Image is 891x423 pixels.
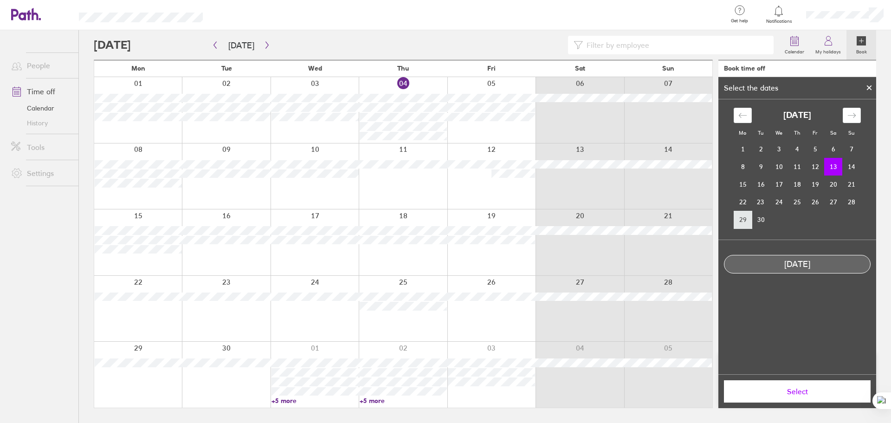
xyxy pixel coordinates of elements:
a: Time off [4,82,78,101]
div: Move backward to switch to the previous month. [734,108,752,123]
span: Sun [662,65,674,72]
a: Tools [4,138,78,156]
td: Friday, September 5, 2025 [806,140,824,158]
td: Thursday, September 4, 2025 [788,140,806,158]
div: Calendar [723,99,871,240]
td: Wednesday, September 10, 2025 [770,158,788,176]
a: Book [846,30,876,60]
td: Saturday, September 27, 2025 [824,193,842,211]
label: Calendar [779,46,810,55]
td: Friday, September 26, 2025 [806,193,824,211]
td: Tuesday, September 30, 2025 [752,211,770,228]
span: Sat [575,65,585,72]
span: Mon [131,65,145,72]
td: Tuesday, September 2, 2025 [752,140,770,158]
td: Thursday, September 25, 2025 [788,193,806,211]
button: Select [724,380,871,403]
div: Move forward to switch to the next month. [843,108,861,123]
label: My holidays [810,46,846,55]
a: Settings [4,164,78,182]
td: Sunday, September 28, 2025 [842,193,860,211]
small: Tu [758,130,763,136]
a: History [4,116,78,130]
td: Monday, September 15, 2025 [734,176,752,193]
a: Notifications [764,5,794,24]
td: Wednesday, September 24, 2025 [770,193,788,211]
td: Thursday, September 11, 2025 [788,158,806,176]
small: Sa [830,130,836,136]
div: Select the dates [718,84,784,92]
td: Saturday, September 6, 2025 [824,140,842,158]
td: Monday, September 8, 2025 [734,158,752,176]
a: People [4,56,78,75]
td: Wednesday, September 3, 2025 [770,140,788,158]
span: Wed [308,65,322,72]
span: Tue [221,65,232,72]
td: Wednesday, September 17, 2025 [770,176,788,193]
a: My holidays [810,30,846,60]
span: Notifications [764,19,794,24]
small: Su [848,130,854,136]
a: Calendar [779,30,810,60]
td: Sunday, September 7, 2025 [842,140,860,158]
td: Sunday, September 14, 2025 [842,158,860,176]
label: Book [851,46,872,55]
input: Filter by employee [583,36,768,54]
strong: [DATE] [783,111,811,120]
div: [DATE] [724,260,870,269]
span: Get help [724,18,755,24]
td: Selected. Saturday, September 13, 2025 [824,158,842,176]
td: Friday, September 12, 2025 [806,158,824,176]
small: We [775,130,782,136]
a: Calendar [4,101,78,116]
td: Friday, September 19, 2025 [806,176,824,193]
span: Fri [487,65,496,72]
td: Sunday, September 21, 2025 [842,176,860,193]
td: Monday, September 22, 2025 [734,193,752,211]
td: Thursday, September 18, 2025 [788,176,806,193]
td: Monday, September 1, 2025 [734,140,752,158]
button: [DATE] [221,38,262,53]
td: Tuesday, September 9, 2025 [752,158,770,176]
td: Saturday, September 20, 2025 [824,176,842,193]
td: Tuesday, September 23, 2025 [752,193,770,211]
small: Fr [813,130,817,136]
td: Tuesday, September 16, 2025 [752,176,770,193]
a: +5 more [271,397,359,405]
span: Thu [397,65,409,72]
a: +5 more [360,397,447,405]
small: Th [794,130,800,136]
span: Select [730,387,864,396]
small: Mo [739,130,746,136]
div: Book time off [724,65,765,72]
td: Monday, September 29, 2025 [734,211,752,228]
